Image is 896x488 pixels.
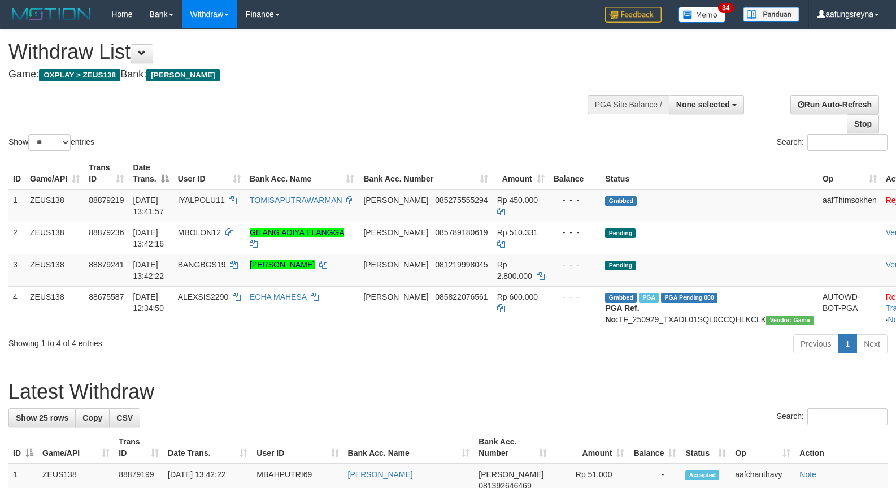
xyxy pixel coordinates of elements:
[250,292,306,301] a: ECHA MAHESA
[777,408,888,425] label: Search:
[25,189,84,222] td: ZEUS138
[25,222,84,254] td: ZEUS138
[497,292,538,301] span: Rp 600.000
[28,134,71,151] select: Showentries
[777,134,888,151] label: Search:
[549,157,601,189] th: Balance
[554,227,597,238] div: - - -
[793,334,838,353] a: Previous
[605,304,639,324] b: PGA Ref. No:
[128,157,173,189] th: Date Trans.: activate to sort column descending
[250,228,344,237] a: GILANG ADIYA ELANGGA
[178,196,225,205] span: IYALPOLU11
[588,95,669,114] div: PGA Site Balance /
[8,41,586,63] h1: Withdraw List
[435,196,488,205] span: Copy 085275555294 to clipboard
[245,157,359,189] th: Bank Acc. Name: activate to sort column ascending
[109,408,140,427] a: CSV
[681,431,730,464] th: Status: activate to sort column ascending
[601,286,818,330] td: TF_250929_TXADL01SQL0CCQHLKCLK
[847,114,879,133] a: Stop
[790,95,879,114] a: Run Auto-Refresh
[89,228,124,237] span: 88879236
[38,431,114,464] th: Game/API: activate to sort column ascending
[39,69,120,81] span: OXPLAY > ZEUS138
[75,408,110,427] a: Copy
[146,69,219,81] span: [PERSON_NAME]
[605,293,637,303] span: Grabbed
[766,316,814,325] span: Vendor URL: https://trx31.1velocity.biz
[554,259,597,270] div: - - -
[818,189,881,222] td: aafThimsokhen
[685,470,719,480] span: Accepted
[250,196,342,205] a: TOMISAPUTRAWARMAN
[359,157,492,189] th: Bank Acc. Number: activate to sort column ascending
[479,470,543,479] span: [PERSON_NAME]
[173,157,245,189] th: User ID: activate to sort column ascending
[661,293,717,303] span: PGA Pending
[25,157,84,189] th: Game/API: activate to sort column ascending
[343,431,475,464] th: Bank Acc. Name: activate to sort column ascending
[116,413,133,422] span: CSV
[554,291,597,303] div: - - -
[856,334,888,353] a: Next
[497,196,538,205] span: Rp 450.000
[435,260,488,269] span: Copy 081219998045 to clipboard
[605,261,636,270] span: Pending
[838,334,857,353] a: 1
[348,470,413,479] a: [PERSON_NAME]
[25,286,84,330] td: ZEUS138
[252,431,343,464] th: User ID: activate to sort column ascending
[818,286,881,330] td: AUTOWD-BOT-PGA
[178,260,226,269] span: BANGBGS19
[629,431,681,464] th: Balance: activate to sort column ascending
[178,292,229,301] span: ALEXSIS2290
[497,228,538,237] span: Rp 510.331
[795,431,888,464] th: Action
[8,431,38,464] th: ID: activate to sort column descending
[250,260,315,269] a: [PERSON_NAME]
[799,470,816,479] a: Note
[818,157,881,189] th: Op: activate to sort column ascending
[133,228,164,248] span: [DATE] 13:42:16
[25,254,84,286] td: ZEUS138
[363,196,428,205] span: [PERSON_NAME]
[8,408,76,427] a: Show 25 rows
[8,333,365,349] div: Showing 1 to 4 of 4 entries
[474,431,551,464] th: Bank Acc. Number: activate to sort column ascending
[605,7,662,23] img: Feedback.jpg
[133,292,164,313] span: [DATE] 12:34:50
[676,100,730,109] span: None selected
[551,431,629,464] th: Amount: activate to sort column ascending
[178,228,221,237] span: MBOLON12
[718,3,733,13] span: 34
[554,195,597,206] div: - - -
[605,228,636,238] span: Pending
[605,196,637,206] span: Grabbed
[807,408,888,425] input: Search:
[163,431,252,464] th: Date Trans.: activate to sort column ascending
[363,292,428,301] span: [PERSON_NAME]
[601,157,818,189] th: Status
[730,431,795,464] th: Op: activate to sort column ascending
[89,260,124,269] span: 88879241
[435,228,488,237] span: Copy 085789180619 to clipboard
[8,222,25,254] td: 2
[114,431,163,464] th: Trans ID: activate to sort column ascending
[8,6,94,23] img: MOTION_logo.png
[493,157,549,189] th: Amount: activate to sort column ascending
[89,196,124,205] span: 88879219
[435,292,488,301] span: Copy 085822076561 to clipboard
[8,189,25,222] td: 1
[8,157,25,189] th: ID
[82,413,102,422] span: Copy
[678,7,726,23] img: Button%20Memo.svg
[89,292,124,301] span: 88675587
[669,95,744,114] button: None selected
[8,69,586,80] h4: Game: Bank:
[8,286,25,330] td: 4
[133,260,164,280] span: [DATE] 13:42:22
[84,157,128,189] th: Trans ID: activate to sort column ascending
[497,260,532,280] span: Rp 2.800.000
[8,381,888,403] h1: Latest Withdraw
